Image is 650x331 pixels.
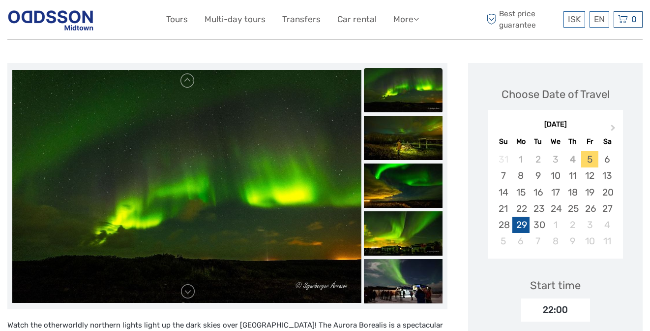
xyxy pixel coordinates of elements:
a: Multi-day tours [205,12,266,27]
div: EN [590,11,609,28]
div: Choose Tuesday, September 30th, 2025 [530,217,547,233]
div: Choose Saturday, September 20th, 2025 [598,184,616,200]
div: Start time [530,278,581,293]
div: Choose Sunday, September 28th, 2025 [495,217,512,233]
div: Choose Saturday, September 6th, 2025 [598,151,616,167]
div: Choose Wednesday, October 1st, 2025 [547,217,564,233]
div: Choose Friday, September 26th, 2025 [581,200,598,217]
a: Transfers [282,12,321,27]
div: Mo [512,135,530,148]
div: Choose Date of Travel [502,87,610,102]
div: Choose Friday, September 5th, 2025 [581,151,598,167]
img: 51873c78b2f745749d6667bcdbf5f23b_slider_thumbnail.jpg [364,116,443,160]
div: Fr [581,135,598,148]
div: Tu [530,135,547,148]
div: Choose Sunday, September 7th, 2025 [495,167,512,184]
div: month 2025-09 [491,151,620,249]
div: Choose Sunday, September 21st, 2025 [495,200,512,217]
div: Choose Wednesday, September 10th, 2025 [547,167,564,184]
img: e46a0ea686ca42d783f300d319cea3b6_slider_thumbnail.jpg [364,68,443,112]
div: Choose Saturday, October 11th, 2025 [598,233,616,249]
div: Choose Monday, September 8th, 2025 [512,167,530,184]
div: Choose Saturday, September 27th, 2025 [598,200,616,217]
button: Open LiveChat chat widget [113,15,125,27]
div: Choose Friday, October 10th, 2025 [581,233,598,249]
div: Not available Thursday, September 4th, 2025 [564,151,581,167]
span: ISK [568,14,581,24]
div: Th [564,135,581,148]
div: Not available Tuesday, September 2nd, 2025 [530,151,547,167]
img: 704855ef3c2d4f8b9723ffdf53f3c0a2_slider_thumbnail.jpg [364,259,443,303]
button: Next Month [606,122,622,138]
div: Choose Friday, October 3rd, 2025 [581,217,598,233]
a: More [393,12,419,27]
div: Choose Tuesday, September 23rd, 2025 [530,200,547,217]
div: 22:00 [521,298,590,321]
div: Choose Tuesday, September 16th, 2025 [530,184,547,200]
div: Choose Tuesday, September 9th, 2025 [530,167,547,184]
div: Su [495,135,512,148]
img: 260dfc78ef164ad3b5e6f16812a20da8_slider_thumbnail.jpg [364,211,443,256]
div: Not available Sunday, August 31st, 2025 [495,151,512,167]
img: Reykjavik Residence [7,7,94,32]
div: Choose Wednesday, September 17th, 2025 [547,184,564,200]
div: Choose Wednesday, October 8th, 2025 [547,233,564,249]
div: Sa [598,135,616,148]
div: Choose Saturday, October 4th, 2025 [598,217,616,233]
div: Choose Monday, September 29th, 2025 [512,217,530,233]
div: We [547,135,564,148]
div: Choose Sunday, October 5th, 2025 [495,233,512,249]
span: 0 [630,14,638,24]
div: Choose Thursday, October 9th, 2025 [564,233,581,249]
div: Choose Thursday, September 11th, 2025 [564,167,581,184]
div: Choose Thursday, September 25th, 2025 [564,200,581,217]
div: Choose Wednesday, September 24th, 2025 [547,200,564,217]
div: Choose Thursday, October 2nd, 2025 [564,217,581,233]
div: [DATE] [488,120,623,130]
div: Choose Friday, September 19th, 2025 [581,184,598,200]
a: Tours [166,12,188,27]
p: We're away right now. Please check back later! [14,17,111,25]
div: Choose Monday, September 22nd, 2025 [512,200,530,217]
div: Choose Monday, September 15th, 2025 [512,184,530,200]
div: Choose Friday, September 12th, 2025 [581,167,598,184]
div: Not available Wednesday, September 3rd, 2025 [547,151,564,167]
img: 4b8b0238e26e4b419d2e2b41793ecad8_slider_thumbnail.jpg [364,164,443,208]
img: e46a0ea686ca42d783f300d319cea3b6_main_slider.jpg [12,70,361,303]
a: Car rental [337,12,377,27]
span: Best price guarantee [484,8,561,30]
div: Not available Monday, September 1st, 2025 [512,151,530,167]
div: Choose Thursday, September 18th, 2025 [564,184,581,200]
div: Choose Monday, October 6th, 2025 [512,233,530,249]
div: Choose Saturday, September 13th, 2025 [598,167,616,184]
div: Choose Sunday, September 14th, 2025 [495,184,512,200]
div: Choose Tuesday, October 7th, 2025 [530,233,547,249]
